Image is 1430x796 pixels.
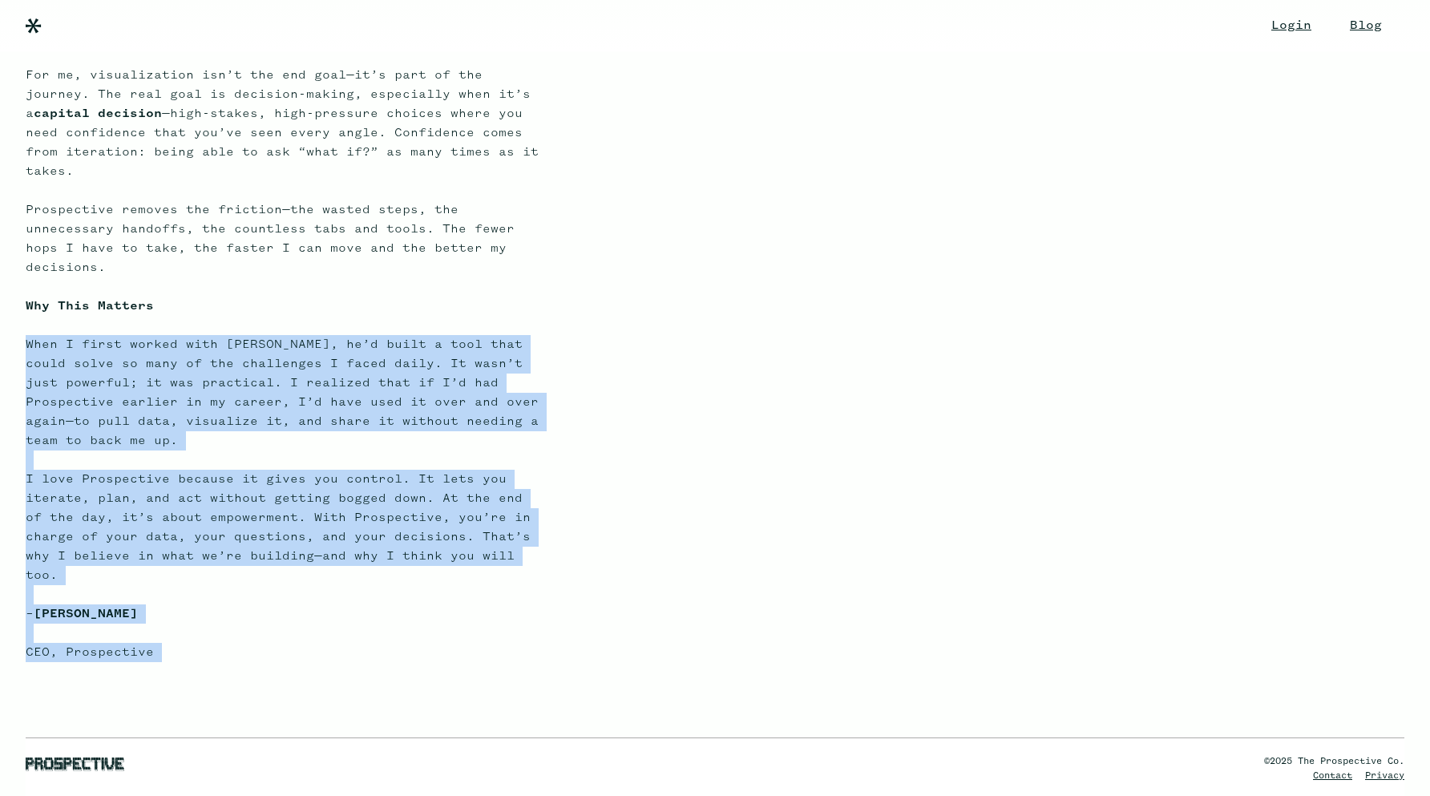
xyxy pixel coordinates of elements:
[26,300,154,313] strong: Why This Matters
[1264,754,1404,769] div: ©2025 The Prospective Co.
[34,107,162,120] strong: capital decision
[1313,771,1352,781] a: Contact
[34,608,138,620] strong: [PERSON_NAME] ‍
[1365,771,1404,781] a: Privacy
